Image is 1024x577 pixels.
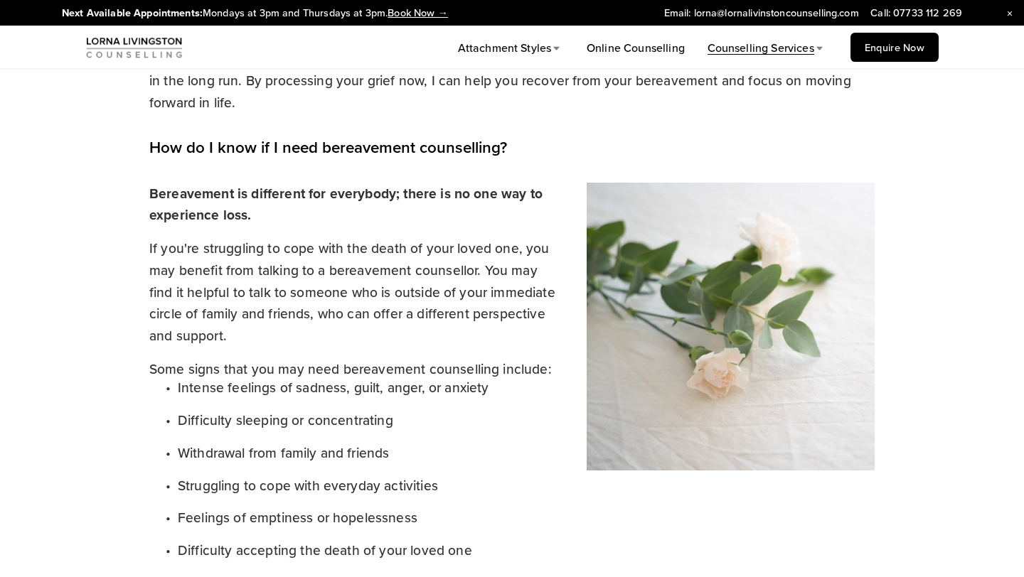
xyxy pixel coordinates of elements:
[149,358,875,380] p: Some signs that you may need bereavement counselling include:
[388,5,448,20] a: Book Now →
[458,40,552,55] span: Attachment Styles
[149,183,546,225] strong: Bereavement is different for everybody; there is no one way to experience loss.
[708,40,814,55] span: Counselling Services
[85,35,183,60] img: Counsellor Lorna Livingston: Counselling London
[587,39,685,58] a: Online Counselling
[149,136,875,158] h3: How do I know if I need bereavement counselling?
[178,409,875,431] p: Difficulty sleeping or concentrating
[178,539,875,561] p: Difficulty accepting the death of your loved one
[178,377,875,399] p: Intense feelings of sadness, guilt, anger, or anxiety
[708,39,827,58] a: folder dropdown
[850,33,939,62] a: Enquire Now
[178,442,875,464] p: Withdrawal from family and friends
[149,237,875,347] p: If you're struggling to cope with the death of your loved one, you may benefit from talking to a ...
[458,39,565,58] a: folder dropdown
[178,507,875,529] p: Feelings of emptiness or hopelessness
[178,475,875,497] p: Struggling to cope with everyday activities
[149,26,875,114] p: While it may not seem like it now, major bereavements bring meaning, purpose, and vividness to a ...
